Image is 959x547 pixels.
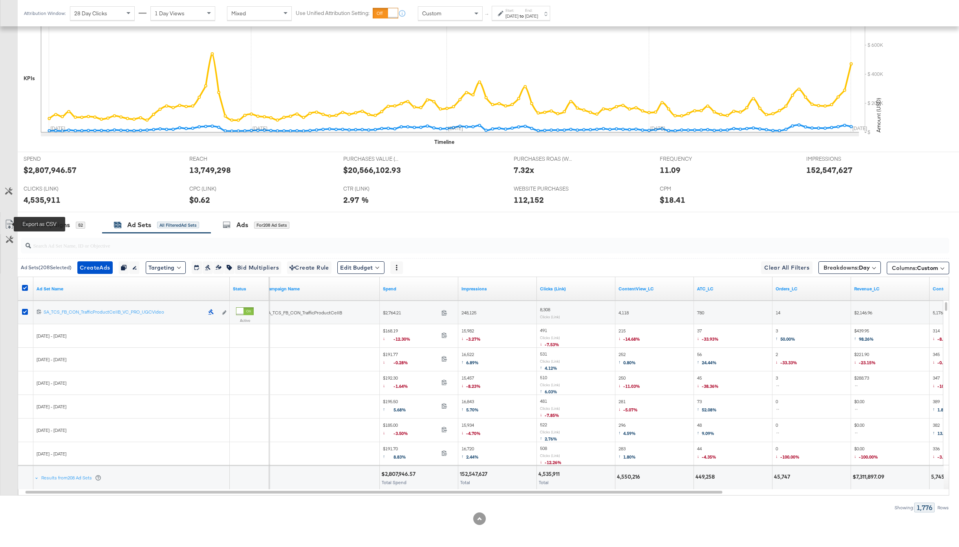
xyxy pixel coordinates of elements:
span: 1 Day Views [155,10,185,17]
span: CTR (LINK) [343,185,402,193]
span: 6.03% [545,389,557,395]
span: 5.70% [466,407,479,413]
span: 252 [619,351,636,367]
div: $18.41 [660,194,685,206]
span: [DATE] - [DATE] [37,404,66,409]
span: 45 [697,375,719,391]
div: Showing: [894,505,914,510]
span: [DATE] - [DATE] [37,333,66,339]
div: Ads [236,220,248,229]
div: Results from208 Ad Sets [35,466,103,490]
span: ↓ [383,430,393,435]
div: for 208 Ad Sets [254,222,289,229]
a: ContentView_LC [619,286,691,292]
span: -3.27% [466,336,481,342]
div: 7.32x [514,164,534,176]
span: -38.36% [702,383,719,389]
span: ↔ [776,382,782,388]
span: ↑ [697,430,702,435]
span: ↓ [461,430,466,435]
span: 336 [933,446,952,462]
span: 347 [933,375,954,391]
span: 283 [619,446,636,462]
span: ↔ [776,406,782,412]
span: [DATE] - [DATE] [37,356,66,362]
span: $185.00 [383,422,438,438]
span: Custom [917,264,938,272]
text: Amount (USD) [875,98,882,132]
span: $168.19 [383,328,438,344]
span: FREQUENCY [660,155,719,163]
span: PURCHASES ROAS (WEBSITE EVENTS) [514,155,573,163]
span: -0.28% [393,360,414,365]
span: Total [539,479,549,485]
div: 112,152 [514,194,544,206]
span: 314 [933,328,952,344]
div: 152,547,627 [806,164,853,176]
span: 9.09% [702,430,714,436]
sub: Clicks (Link) [540,406,560,411]
div: $20,566,102.93 [343,164,401,176]
span: 15,934 [461,422,481,438]
span: Columns: [892,264,938,272]
span: ↓ [933,359,937,365]
div: KPIs [24,75,35,82]
div: 13,749,298 [189,164,231,176]
span: ↔ [776,430,782,435]
sub: Clicks (Link) [540,430,560,434]
div: 152,547,627 [460,470,490,478]
span: $0.00 [854,446,878,462]
span: ↓ [383,359,393,365]
span: 24.44% [702,360,717,365]
a: ATC_LC [697,286,769,292]
a: The number of clicks on links appearing on your ad or Page that direct people to your sites off F... [540,286,612,292]
a: Your Ad Set name. [37,286,227,292]
span: 1.80% [623,454,636,460]
span: ↔ [854,406,861,412]
span: -4.35% [702,454,716,460]
span: ↓ [619,382,623,388]
span: 2 [776,351,797,367]
span: Total [460,479,470,485]
span: 73 [697,398,717,415]
span: $288.73 [854,375,869,391]
span: -8.23% [466,383,481,389]
span: IMPRESSIONS [806,155,865,163]
span: -3.50% [393,430,414,436]
sub: Clicks (Link) [540,453,560,458]
span: ↔ [854,430,861,435]
div: 5,745,504 [931,473,958,481]
label: Use Unified Attribution Setting: [296,9,370,17]
span: Clear All Filters [764,263,809,273]
span: Custom [422,10,441,17]
span: 0.80% [623,360,636,365]
div: 52 [76,222,85,229]
span: 8.83% [393,454,412,460]
span: ↑ [483,13,491,16]
span: ↓ [697,335,702,341]
span: 6.89% [466,360,479,365]
b: Day [859,264,870,271]
div: 4,535,911 [538,470,562,478]
span: ↑ [619,430,623,435]
div: 449,258 [695,473,717,481]
span: 4.59% [623,430,636,436]
div: $0.62 [189,194,210,206]
span: 248,125 [461,310,476,316]
span: ↑ [619,453,623,459]
div: [DATE] [505,13,518,19]
span: ↓ [776,453,780,459]
button: Columns:Custom [887,262,949,274]
span: Bid Multipliers [237,263,279,273]
span: 0 [776,422,782,438]
span: ↑ [697,406,702,412]
span: $0.00 [854,398,864,415]
span: ↑ [540,435,545,441]
div: Ad Sets [127,220,151,229]
span: -33.33% [780,360,797,365]
span: ↓ [933,335,937,341]
a: Orders_LC [776,286,848,292]
span: 98.26% [859,336,874,342]
span: -12.26% [545,459,562,465]
span: 15,457 [461,375,481,391]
